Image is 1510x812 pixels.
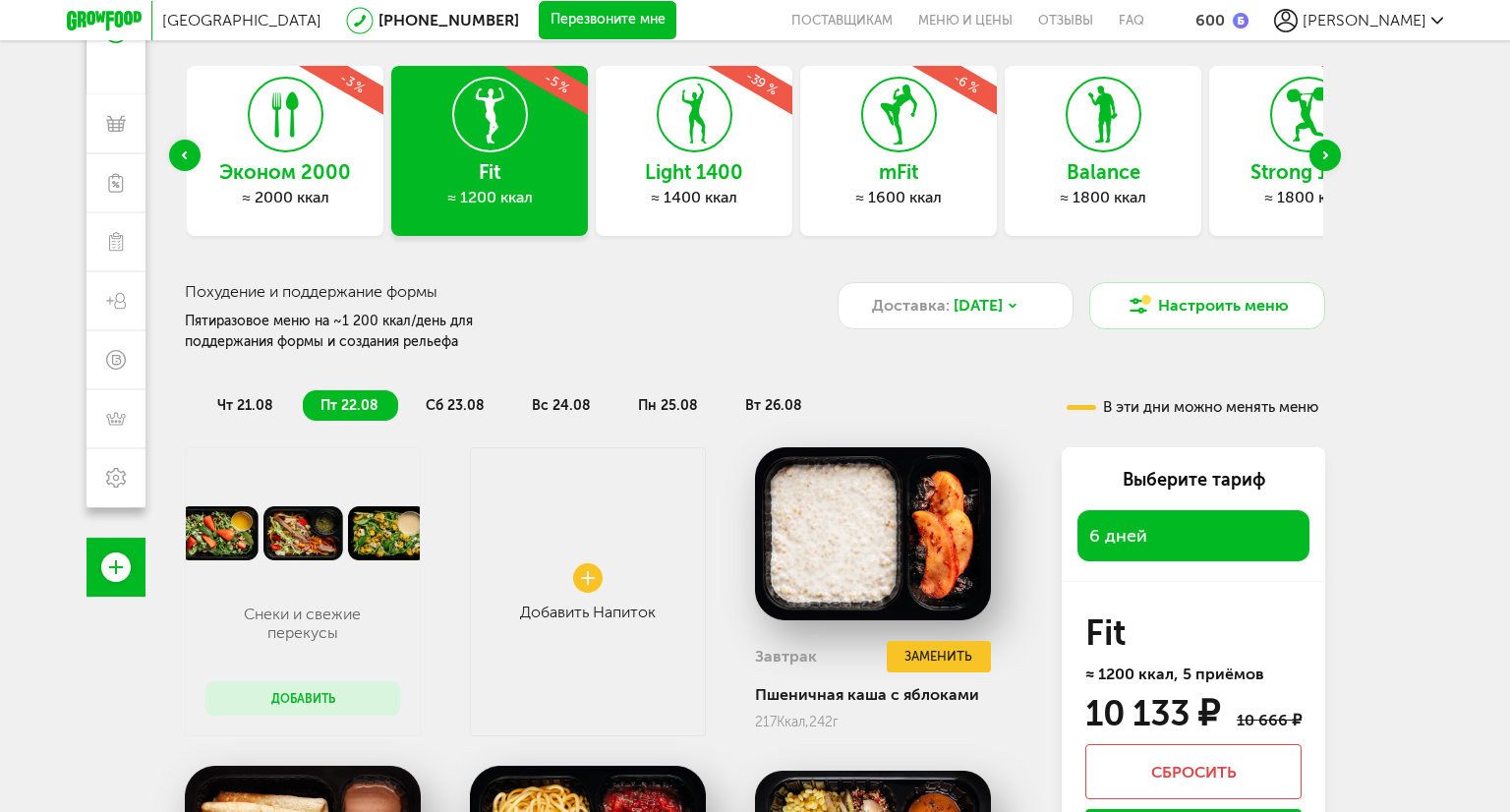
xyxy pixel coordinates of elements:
span: пн 25.08 [638,397,698,414]
button: Перезвоните мне [539,1,676,40]
button: Заменить [887,641,991,673]
h3: Light 1400 [596,161,792,183]
p: Снеки и свежие перекусы [225,605,380,642]
div: -5 % [466,23,649,143]
button: Добавить [205,681,400,716]
span: [DATE] [954,294,1003,318]
div: ≈ 1600 ккал [800,188,997,207]
span: 6 дней [1089,525,1147,547]
h3: Fit [391,161,588,183]
img: big_BjauKFQ5lHOtcDC4.png [755,447,991,620]
span: пт 22.08 [320,397,378,414]
a: [PHONE_NUMBER] [378,11,519,29]
div: Пятиразовое меню на ~1 200 ккал/день для поддержания формы и создания рельефа [185,311,536,352]
div: ≈ 1800 ккал [1005,188,1201,207]
button: Сбросить [1085,744,1302,799]
div: Пшеничная каша с яблоками [755,685,991,704]
h3: Balance [1005,161,1201,183]
div: 600 [1195,11,1225,29]
span: Ккал, [777,714,809,730]
h3: Strong 1800 [1209,161,1406,183]
span: ≈ 1200 ккал, 5 приёмов [1085,665,1264,683]
div: Previous slide [169,140,201,171]
div: Добавить Напиток [520,603,656,621]
h3: Эконом 2000 [187,161,383,183]
div: ≈ 1200 ккал [391,188,588,207]
h3: Похудение и поддержание формы [185,282,750,301]
img: bonus_b.cdccf46.png [1233,13,1249,29]
a: Добавить Напиток [470,447,706,736]
span: Доставка: [872,294,950,318]
span: вс 24.08 [532,397,591,414]
button: Настроить меню [1089,282,1325,329]
div: ≈ 1800 ккал [1209,188,1406,207]
div: 10 133 ₽ [1085,698,1219,729]
div: 217 242 [755,714,991,730]
span: г [833,714,839,730]
div: 10 666 ₽ [1237,711,1302,729]
div: ≈ 1400 ккал [596,188,792,207]
div: -3 % [261,23,444,143]
div: Выберите тариф [1077,467,1309,493]
div: -6 % [875,23,1058,143]
div: -39 % [670,23,853,143]
div: Next slide [1309,140,1341,171]
span: сб 23.08 [426,397,485,414]
div: В эти дни можно менять меню [1067,400,1318,415]
span: [PERSON_NAME] [1303,11,1426,29]
h3: mFit [800,161,997,183]
div: ≈ 2000 ккал [187,188,383,207]
h3: Fit [1085,617,1302,649]
span: [GEOGRAPHIC_DATA] [162,11,321,29]
span: чт 21.08 [217,397,273,414]
h3: Завтрак [755,647,817,666]
span: вт 26.08 [745,397,802,414]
